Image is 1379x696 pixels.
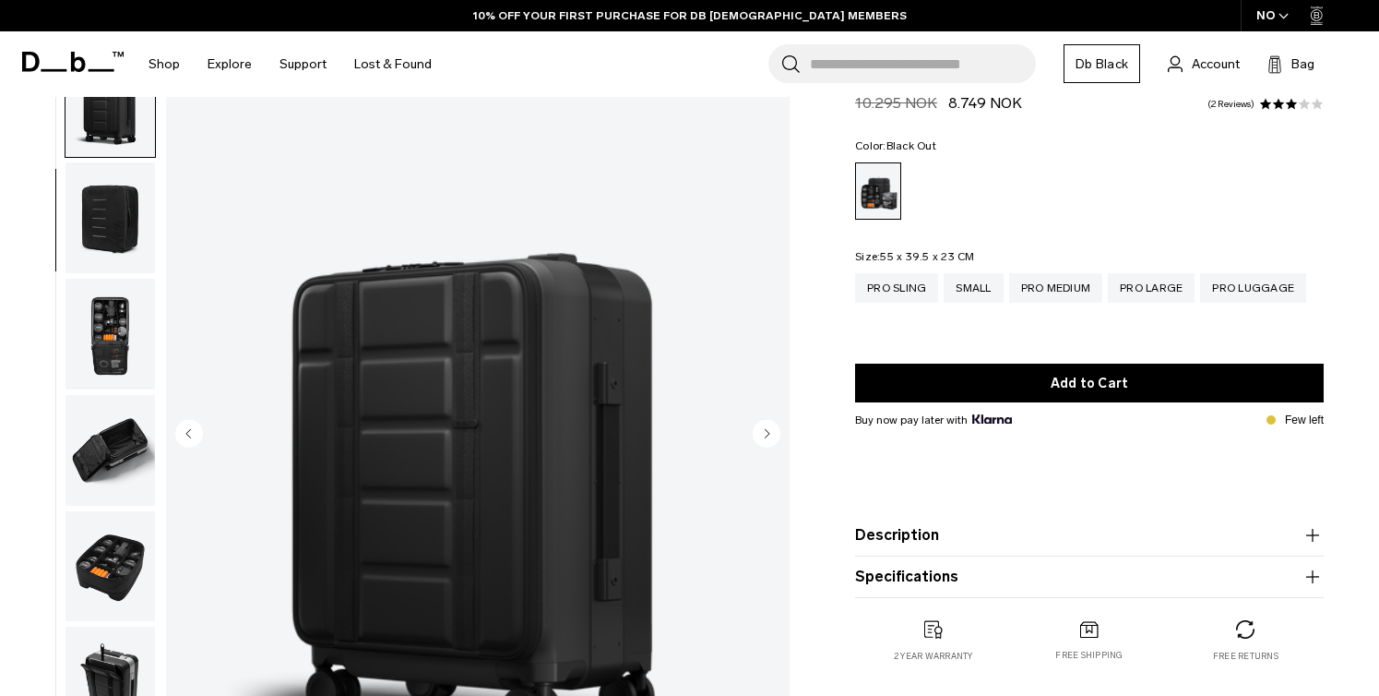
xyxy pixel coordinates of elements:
[1055,649,1123,662] p: Free shipping
[65,394,156,507] button: Photo Pro Luggage Bundle Black Out
[1213,650,1278,663] p: Free returns
[65,47,155,158] img: Photo Pro Luggage Bundle Black Out
[65,279,155,390] img: Photo Pro Luggage Bundle Black Out
[208,31,252,97] a: Explore
[753,420,780,451] button: Next slide
[354,31,432,97] a: Lost & Found
[886,139,936,152] span: Black Out
[1192,54,1240,74] span: Account
[855,94,937,112] s: 10.295 NOK
[65,162,155,273] img: Photo Pro Luggage Bundle Black Out
[1267,53,1314,75] button: Bag
[1207,100,1254,109] a: 2 reviews
[894,650,973,663] p: 2 year warranty
[149,31,180,97] a: Shop
[1291,54,1314,74] span: Bag
[855,566,1324,588] button: Specifications
[65,278,156,390] button: Photo Pro Luggage Bundle Black Out
[948,94,1022,112] span: 8.749 NOK
[880,250,974,263] span: 55 x 39.5 x 23 CM
[65,162,156,274] button: Photo Pro Luggage Bundle Black Out
[855,273,938,303] a: Pro Sling
[65,511,155,622] img: Photo Pro Luggage Bundle Black Out
[1009,273,1103,303] a: Pro Medium
[1200,273,1306,303] a: Pro Luggage
[855,140,936,151] legend: Color:
[855,524,1324,546] button: Description
[65,395,155,506] img: Photo Pro Luggage Bundle Black Out
[1108,273,1195,303] a: Pro Large
[65,510,156,623] button: Photo Pro Luggage Bundle Black Out
[855,162,901,220] a: Black Out
[1168,53,1240,75] a: Account
[855,364,1324,402] button: Add to Cart
[65,46,156,159] button: Photo Pro Luggage Bundle Black Out
[944,273,1003,303] a: Small
[473,7,907,24] a: 10% OFF YOUR FIRST PURCHASE FOR DB [DEMOGRAPHIC_DATA] MEMBERS
[279,31,327,97] a: Support
[1285,412,1324,428] p: Few left
[135,31,446,97] nav: Main Navigation
[1064,44,1140,83] a: Db Black
[855,412,1012,428] span: Buy now pay later with
[855,251,975,262] legend: Size:
[175,420,203,451] button: Previous slide
[972,414,1012,424] img: {"height" => 20, "alt" => "Klarna"}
